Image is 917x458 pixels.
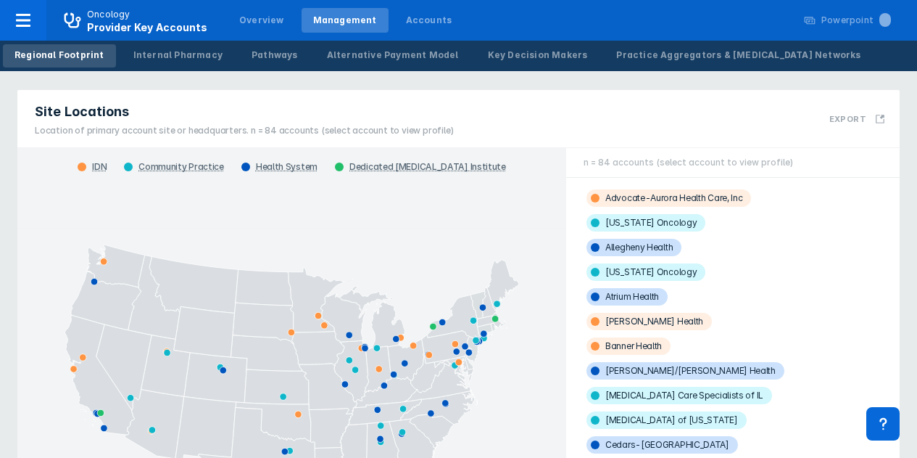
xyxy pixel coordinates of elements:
span: Cedars-[GEOGRAPHIC_DATA] [586,436,738,454]
span: [US_STATE] Oncology [586,214,705,232]
a: Regional Footprint [3,44,116,68]
div: Dedicated [MEDICAL_DATA] Institute [349,161,506,173]
div: Overview [239,14,284,27]
span: [MEDICAL_DATA] of [US_STATE] [586,412,747,429]
div: Powerpoint [821,14,891,27]
a: Practice Aggregators & [MEDICAL_DATA] Networks [605,44,872,68]
span: Atrium Health [586,288,668,306]
span: Site Locations [35,103,129,120]
h3: Export [829,114,866,124]
div: Contact Support [866,407,900,441]
span: Provider Key Accounts [87,21,207,33]
div: Key Decision Makers [488,49,588,62]
span: [PERSON_NAME]/[PERSON_NAME] Health [586,362,784,380]
button: Export [821,96,894,142]
div: Practice Aggregators & [MEDICAL_DATA] Networks [616,49,860,62]
span: [MEDICAL_DATA] Care Specialists of IL [586,387,772,404]
div: IDN [92,161,107,173]
a: Management [302,8,389,33]
a: Pathways [240,44,310,68]
div: Health System [256,161,318,173]
div: Pathways [252,49,298,62]
div: Regional Footprint [14,49,104,62]
div: Alternative Payment Model [327,49,459,62]
a: Internal Pharmacy [122,44,234,68]
a: Overview [228,8,296,33]
div: Location of primary account site or headquarters. n = 84 accounts (select account to view profile) [35,124,453,137]
span: [US_STATE] Oncology [586,263,705,281]
span: Advocate-Aurora Health Care, Inc [586,189,751,207]
div: n = 84 accounts (select account to view profile) [566,148,900,178]
span: Banner Health [586,338,671,355]
p: Oncology [87,8,130,21]
div: Accounts [406,14,452,27]
span: Allegheny Health [586,239,681,256]
div: Community Practice [138,161,224,173]
a: Key Decision Makers [476,44,599,68]
a: Accounts [394,8,464,33]
a: Alternative Payment Model [315,44,470,68]
div: Internal Pharmacy [133,49,223,62]
span: [PERSON_NAME] Health [586,313,712,330]
div: Management [313,14,377,27]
